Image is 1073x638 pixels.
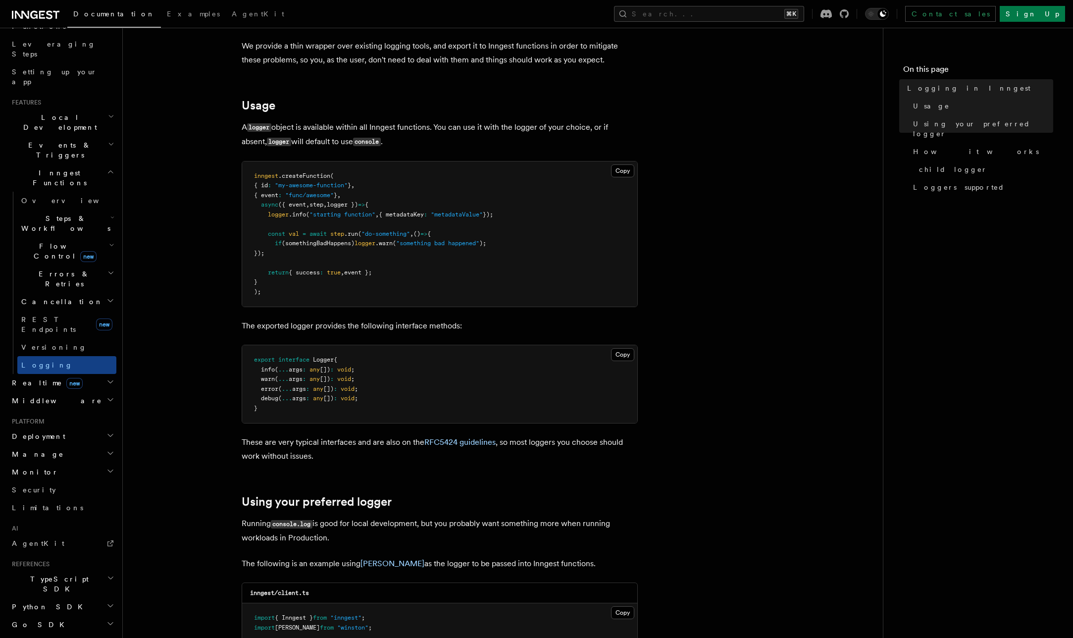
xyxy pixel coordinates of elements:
span: args [289,375,303,382]
a: Sign Up [1000,6,1065,22]
kbd: ⌘K [784,9,798,19]
span: new [80,251,97,262]
span: Setting up your app [12,68,97,86]
span: .info [289,211,306,218]
span: AgentKit [12,539,64,547]
span: , [375,211,379,218]
span: import [254,614,275,621]
span: Logger [313,356,334,363]
span: : [303,375,306,382]
span: Middleware [8,396,102,406]
span: from [313,614,327,621]
span: : [303,366,306,373]
span: step [330,230,344,237]
span: AgentKit [232,10,284,18]
span: Monitor [8,467,58,477]
span: : [320,269,323,276]
a: Documentation [67,3,161,28]
span: args [289,366,303,373]
span: ; [351,366,355,373]
span: = [303,230,306,237]
span: Cancellation [17,297,103,307]
span: []) [320,366,330,373]
span: , [337,192,341,199]
span: void [337,375,351,382]
span: Usage [913,101,950,111]
a: How it works [909,143,1053,160]
span: Leveraging Steps [12,40,96,58]
span: Documentation [73,10,155,18]
h4: On this page [903,63,1053,79]
span: "do-something" [361,230,410,237]
span: args [292,395,306,402]
a: Limitations [8,499,116,517]
span: ( [306,211,309,218]
span: ( [275,375,278,382]
span: new [66,378,83,389]
span: ( [358,230,361,237]
span: logger [268,211,289,218]
span: } [348,182,351,189]
span: Local Development [8,112,108,132]
span: { success [289,269,320,276]
span: ( [330,172,334,179]
button: Copy [611,348,634,361]
span: Security [12,486,56,494]
span: : [334,395,337,402]
span: References [8,560,50,568]
span: Overview [21,197,123,205]
span: : [330,375,334,382]
button: Events & Triggers [8,136,116,164]
span: await [309,230,327,237]
span: error [261,385,278,392]
span: : [278,192,282,199]
a: Logging in Inngest [903,79,1053,97]
span: "winston" [337,624,368,631]
a: Usage [242,99,275,112]
button: Inngest Functions [8,164,116,192]
span: const [268,230,285,237]
span: Go SDK [8,620,70,630]
a: Using your preferred logger [242,495,392,509]
span: : [306,385,309,392]
a: Overview [17,192,116,210]
span: ( [393,240,396,247]
span: , [306,201,309,208]
span: ); [254,288,261,295]
span: , [351,182,355,189]
span: any [309,375,320,382]
span: val [289,230,299,237]
a: Contact sales [905,6,996,22]
span: : [330,366,334,373]
span: any [313,385,323,392]
button: Search...⌘K [614,6,804,22]
span: void [341,395,355,402]
span: void [341,385,355,392]
span: logger }) [327,201,358,208]
span: args [292,385,306,392]
span: ( [278,395,282,402]
span: Errors & Retries [17,269,107,289]
div: Inngest Functions [8,192,116,374]
span: import [254,624,275,631]
span: Flow Control [17,241,109,261]
code: inngest/client.ts [250,589,309,596]
a: REST Endpointsnew [17,311,116,338]
span: { Inngest } [275,614,313,621]
span: : [268,182,271,189]
p: The following is an example using as the logger to be passed into Inngest functions. [242,557,638,571]
button: Flow Controlnew [17,237,116,265]
p: Running is good for local development, but you probably want something more when running workload... [242,517,638,545]
span: ; [351,375,355,382]
span: Deployment [8,431,65,441]
span: "my-awesome-function" [275,182,348,189]
span: "something bad happened" [396,240,479,247]
a: Versioning [17,338,116,356]
span: How it works [913,147,1039,157]
span: new [96,319,112,330]
button: Toggle dark mode [865,8,889,20]
span: ; [355,385,358,392]
span: }); [254,250,264,257]
span: => [420,230,427,237]
span: .run [344,230,358,237]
